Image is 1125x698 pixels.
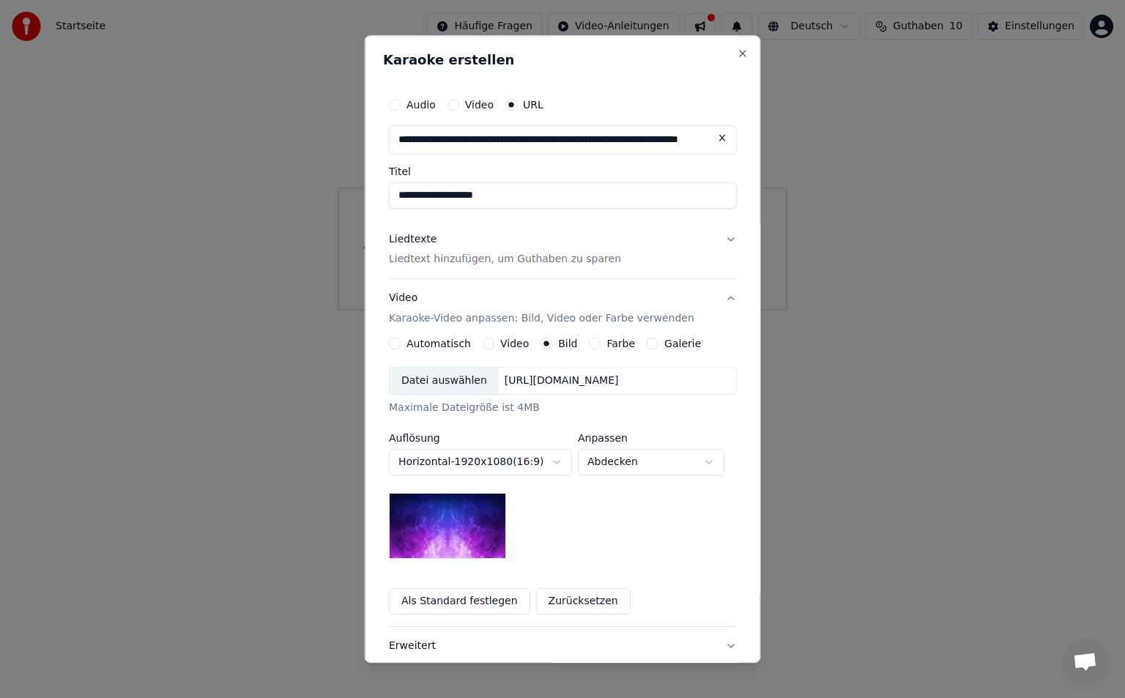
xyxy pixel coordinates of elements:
div: [URL][DOMAIN_NAME] [498,374,624,389]
label: URL [523,100,543,110]
label: Auflösung [389,434,572,444]
div: Liedtexte [389,232,437,247]
button: Zurücksetzen [535,589,630,615]
p: Karaoke-Video anpassen: Bild, Video oder Farbe verwenden [389,312,694,327]
button: VideoKaraoke-Video anpassen: Bild, Video oder Farbe verwenden [389,280,737,338]
div: Maximale Dateigröße ist 4MB [389,401,737,416]
label: Audio [406,100,436,110]
div: VideoKaraoke-Video anpassen: Bild, Video oder Farbe verwenden [389,338,737,627]
label: Galerie [664,339,701,349]
div: Video [389,292,694,327]
label: Farbe [606,339,635,349]
label: Bild [558,339,577,349]
label: Video [500,339,528,349]
h2: Karaoke erstellen [383,53,743,67]
label: Titel [389,166,737,177]
label: Video [464,100,493,110]
button: LiedtexteLiedtext hinzufügen, um Guthaben zu sparen [389,220,737,279]
label: Automatisch [406,339,471,349]
button: Erweitert [389,628,737,666]
button: Als Standard festlegen [389,589,530,615]
p: Liedtext hinzufügen, um Guthaben zu sparen [389,253,621,267]
label: Anpassen [578,434,724,444]
div: Datei auswählen [390,368,499,395]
